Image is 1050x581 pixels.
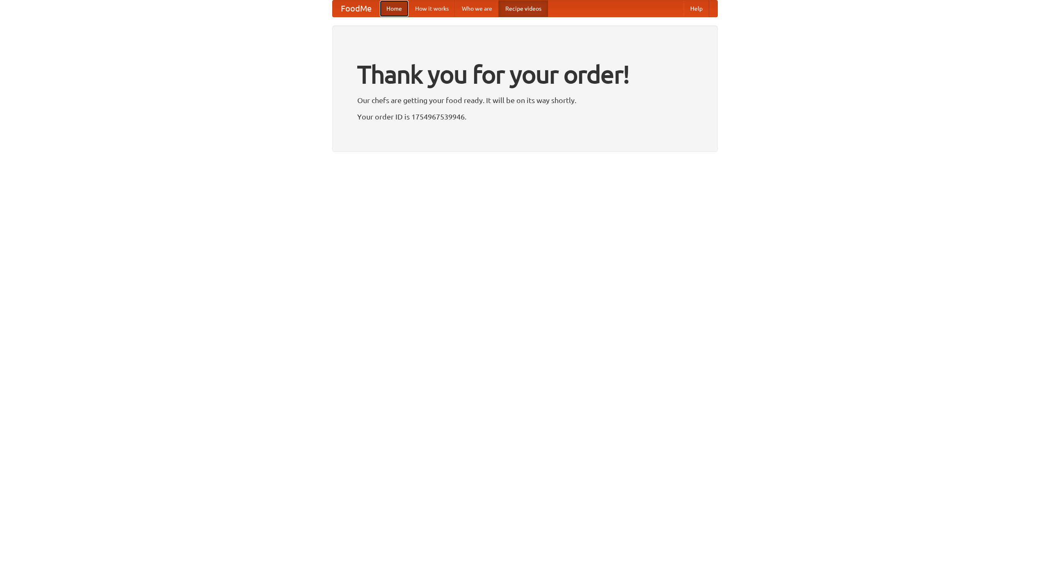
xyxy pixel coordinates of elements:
a: Who we are [455,0,499,17]
a: Help [684,0,709,17]
p: Your order ID is 1754967539946. [357,110,693,123]
a: Recipe videos [499,0,548,17]
a: Home [380,0,409,17]
h1: Thank you for your order! [357,55,693,94]
a: How it works [409,0,455,17]
a: FoodMe [333,0,380,17]
p: Our chefs are getting your food ready. It will be on its way shortly. [357,94,693,106]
